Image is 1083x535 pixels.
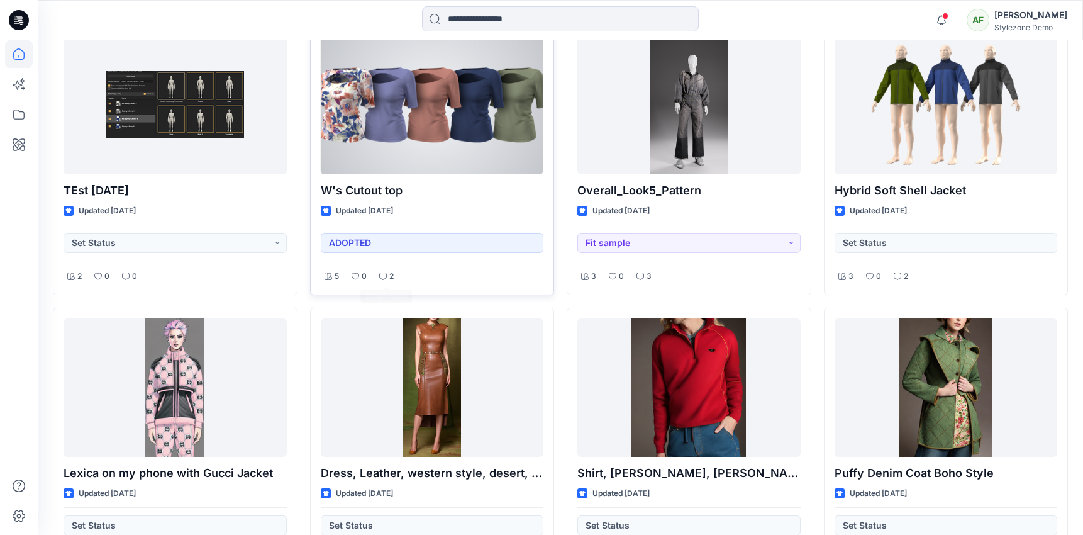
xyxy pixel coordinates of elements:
[592,487,650,500] p: Updated [DATE]
[577,36,801,174] a: Overall_Look5_Pattern
[336,205,393,218] p: Updated [DATE]
[850,205,907,218] p: Updated [DATE]
[848,270,853,283] p: 3
[79,487,136,500] p: Updated [DATE]
[577,318,801,457] a: Shirt, Fleece, alexander mcqueen, goth, orchid
[647,270,652,283] p: 3
[994,8,1067,23] div: [PERSON_NAME]
[904,270,908,283] p: 2
[336,487,393,500] p: Updated [DATE]
[850,487,907,500] p: Updated [DATE]
[321,36,544,174] a: W's Cutout top
[577,465,801,482] p: Shirt, [PERSON_NAME], [PERSON_NAME], goth, orchid
[967,9,989,31] div: AF
[64,318,287,457] a: Lexica on my phone with Gucci Jacket
[64,36,287,174] a: TEst 4.24.57
[835,465,1058,482] p: Puffy Denim Coat Boho Style
[77,270,82,283] p: 2
[64,182,287,200] p: TEst [DATE]
[876,270,881,283] p: 0
[577,182,801,200] p: Overall_Look5_Pattern
[64,465,287,482] p: Lexica on my phone with Gucci Jacket
[592,205,650,218] p: Updated [DATE]
[79,205,136,218] p: Updated [DATE]
[321,318,544,457] a: Dress, Leather, western style, desert, cactus, green
[104,270,109,283] p: 0
[619,270,624,283] p: 0
[835,36,1058,174] a: Hybrid Soft Shell Jacket
[835,318,1058,457] a: Puffy Denim Coat Boho Style
[389,270,394,283] p: 2
[591,270,596,283] p: 3
[362,270,367,283] p: 0
[132,270,137,283] p: 0
[321,465,544,482] p: Dress, Leather, western style, desert, cactus, green
[321,182,544,200] p: W's Cutout top
[835,182,1058,200] p: Hybrid Soft Shell Jacket
[994,23,1067,32] div: Stylezone Demo
[335,270,339,283] p: 5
